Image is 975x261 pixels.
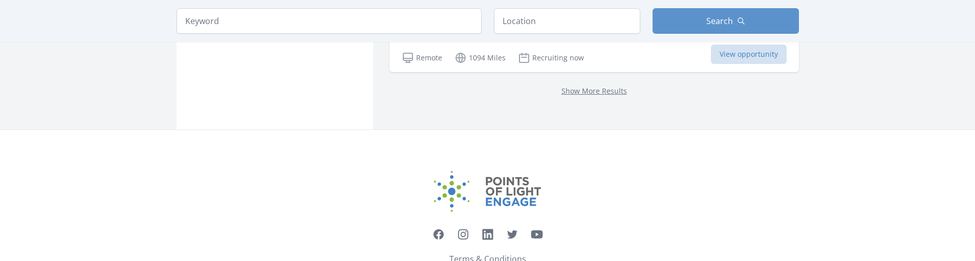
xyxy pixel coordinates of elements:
img: Points of Light Engage [434,171,541,212]
p: Remote [402,52,442,64]
a: Volunteer Wordpress guru needed Our Sansar Remote 1094 Miles Recruiting now View opportunity [389,12,799,72]
p: Recruiting now [518,52,584,64]
span: Search [706,15,733,27]
p: 1094 Miles [454,52,506,64]
button: Search [653,8,799,34]
input: Location [494,8,640,34]
a: Show More Results [561,86,627,96]
span: View opportunity [711,45,787,64]
input: Keyword [177,8,482,34]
